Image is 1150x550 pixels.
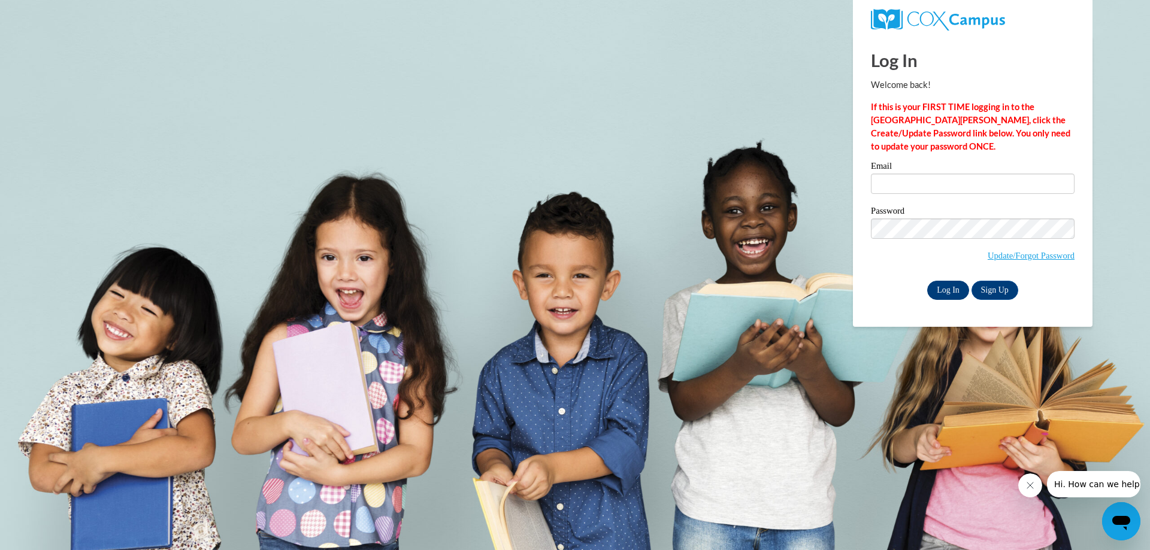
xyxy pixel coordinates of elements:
p: Welcome back! [871,78,1075,92]
span: Hi. How can we help? [7,8,97,18]
label: Password [871,206,1075,218]
a: Update/Forgot Password [988,251,1075,260]
a: COX Campus [871,9,1075,31]
a: Sign Up [972,281,1018,300]
iframe: Button to launch messaging window [1102,502,1140,540]
iframe: Close message [1018,473,1042,497]
strong: If this is your FIRST TIME logging in to the [GEOGRAPHIC_DATA][PERSON_NAME], click the Create/Upd... [871,102,1070,151]
label: Email [871,162,1075,174]
iframe: Message from company [1047,471,1140,497]
img: COX Campus [871,9,1005,31]
h1: Log In [871,48,1075,72]
input: Log In [927,281,969,300]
